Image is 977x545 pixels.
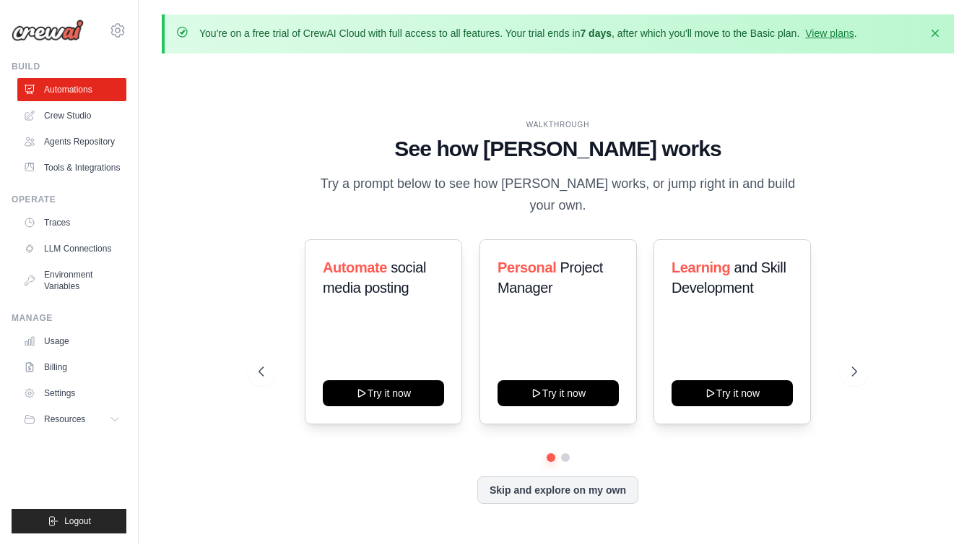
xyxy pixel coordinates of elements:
span: social media posting [323,259,426,296]
a: Automations [17,78,126,101]
h1: See how [PERSON_NAME] works [259,136,858,162]
button: Try it now [672,380,793,406]
strong: 7 days [580,27,612,39]
span: Project Manager [498,259,603,296]
span: Personal [498,259,556,275]
span: Learning [672,259,730,275]
a: Billing [17,356,126,379]
img: Logo [12,20,84,41]
div: Manage [12,312,126,324]
span: Resources [44,413,85,425]
div: Operate [12,194,126,205]
a: View plans [805,27,854,39]
a: Agents Repository [17,130,126,153]
p: Try a prompt below to see how [PERSON_NAME] works, or jump right in and build your own. [316,173,801,216]
button: Try it now [498,380,619,406]
a: Settings [17,382,126,405]
a: Environment Variables [17,263,126,298]
a: Traces [17,211,126,234]
span: Automate [323,259,387,275]
a: Crew Studio [17,104,126,127]
span: and Skill Development [672,259,786,296]
a: Tools & Integrations [17,156,126,179]
span: Logout [64,515,91,527]
button: Logout [12,509,126,533]
a: Usage [17,330,126,353]
div: WALKTHROUGH [259,119,858,130]
button: Skip and explore on my own [477,476,638,504]
button: Try it now [323,380,444,406]
p: You're on a free trial of CrewAI Cloud with full access to all features. Your trial ends in , aft... [199,26,857,40]
button: Resources [17,408,126,431]
div: Build [12,61,126,72]
a: LLM Connections [17,237,126,260]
